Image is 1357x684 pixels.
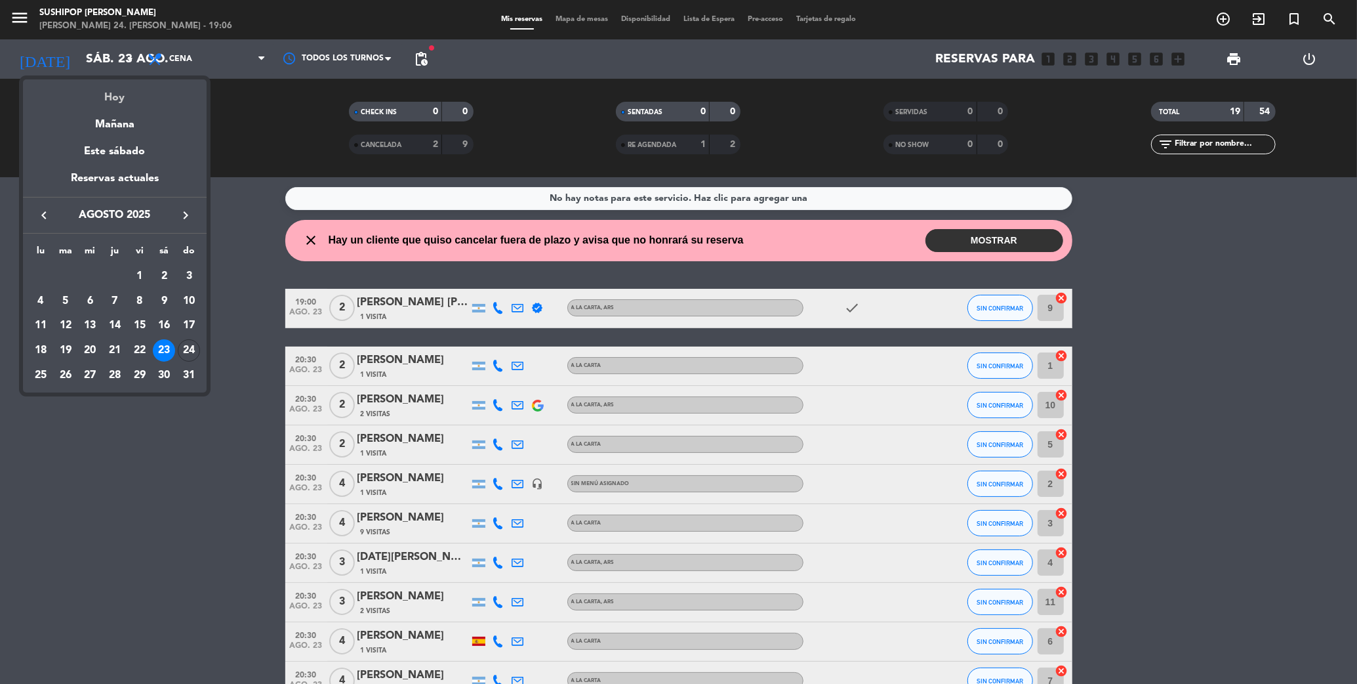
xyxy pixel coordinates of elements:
[127,338,152,363] td: 22 de agosto de 2025
[23,106,207,133] div: Mañana
[129,265,151,288] div: 1
[129,290,151,312] div: 8
[79,339,101,362] div: 20
[127,244,152,264] th: viernes
[176,244,201,264] th: domingo
[152,363,177,388] td: 30 de agosto de 2025
[79,290,101,312] div: 6
[178,290,200,312] div: 10
[153,364,175,387] div: 30
[28,338,53,363] td: 18 de agosto de 2025
[77,244,102,264] th: miércoles
[176,289,201,314] td: 10 de agosto de 2025
[176,338,201,363] td: 24 de agosto de 2025
[174,207,197,224] button: keyboard_arrow_right
[102,313,127,338] td: 14 de agosto de 2025
[127,264,152,289] td: 1 de agosto de 2025
[77,363,102,388] td: 27 de agosto de 2025
[153,339,175,362] div: 23
[102,289,127,314] td: 7 de agosto de 2025
[127,363,152,388] td: 29 de agosto de 2025
[176,264,201,289] td: 3 de agosto de 2025
[152,338,177,363] td: 23 de agosto de 2025
[152,289,177,314] td: 9 de agosto de 2025
[53,289,78,314] td: 5 de agosto de 2025
[129,339,151,362] div: 22
[30,290,52,312] div: 4
[152,264,177,289] td: 2 de agosto de 2025
[79,314,101,337] div: 13
[127,313,152,338] td: 15 de agosto de 2025
[56,207,174,224] span: agosto 2025
[28,264,127,289] td: AGO.
[153,290,175,312] div: 9
[23,133,207,170] div: Este sábado
[102,338,127,363] td: 21 de agosto de 2025
[176,313,201,338] td: 17 de agosto de 2025
[79,364,101,387] div: 27
[32,207,56,224] button: keyboard_arrow_left
[53,244,78,264] th: martes
[153,265,175,288] div: 2
[30,339,52,362] div: 18
[102,244,127,264] th: jueves
[28,363,53,388] td: 25 de agosto de 2025
[54,314,77,337] div: 12
[152,244,177,264] th: sábado
[23,170,207,197] div: Reservas actuales
[104,290,126,312] div: 7
[53,338,78,363] td: 19 de agosto de 2025
[23,79,207,106] div: Hoy
[104,364,126,387] div: 28
[152,313,177,338] td: 16 de agosto de 2025
[178,207,193,223] i: keyboard_arrow_right
[30,314,52,337] div: 11
[129,314,151,337] div: 15
[53,313,78,338] td: 12 de agosto de 2025
[30,364,52,387] div: 25
[77,313,102,338] td: 13 de agosto de 2025
[54,364,77,387] div: 26
[54,290,77,312] div: 5
[36,207,52,223] i: keyboard_arrow_left
[178,314,200,337] div: 17
[176,363,201,388] td: 31 de agosto de 2025
[28,313,53,338] td: 11 de agosto de 2025
[28,244,53,264] th: lunes
[54,339,77,362] div: 19
[129,364,151,387] div: 29
[77,338,102,363] td: 20 de agosto de 2025
[153,314,175,337] div: 16
[127,289,152,314] td: 8 de agosto de 2025
[178,265,200,288] div: 3
[28,289,53,314] td: 4 de agosto de 2025
[104,339,126,362] div: 21
[104,314,126,337] div: 14
[53,363,78,388] td: 26 de agosto de 2025
[77,289,102,314] td: 6 de agosto de 2025
[178,339,200,362] div: 24
[102,363,127,388] td: 28 de agosto de 2025
[178,364,200,387] div: 31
